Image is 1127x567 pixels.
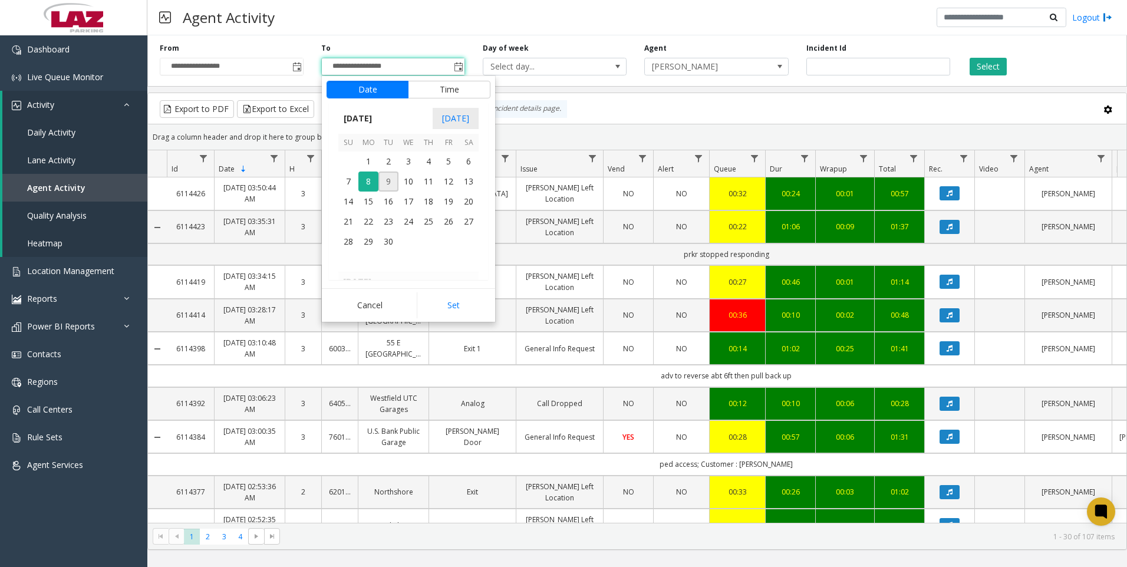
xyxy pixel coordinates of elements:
a: NO [661,343,702,354]
button: Date tab [327,81,408,98]
a: [PERSON_NAME] [1032,520,1105,531]
td: Thursday, September 18, 2025 [418,192,439,212]
span: 17 [398,192,418,212]
span: 1 [358,151,378,172]
a: 3 [292,309,314,321]
div: 01:14 [882,276,917,288]
a: [DATE] 03:50:44 AM [222,182,278,205]
a: Alert Filter Menu [691,150,707,166]
a: NO [611,276,646,288]
img: 'icon' [12,267,21,276]
a: NO [611,309,646,321]
a: Call Dropped [523,398,596,409]
a: Quality Analysis [2,202,147,229]
a: Wrapup Filter Menu [856,150,872,166]
img: 'icon' [12,461,21,470]
td: Friday, September 5, 2025 [439,151,459,172]
a: 00:10 [773,309,808,321]
span: 23 [378,212,398,232]
a: 3 [292,343,314,354]
td: Sunday, September 14, 2025 [338,192,358,212]
td: Sunday, September 21, 2025 [338,212,358,232]
span: [PERSON_NAME] [645,58,759,75]
a: [PERSON_NAME] [1032,431,1105,443]
td: Monday, September 1, 2025 [358,151,378,172]
a: 00:06 [823,431,867,443]
button: Export to PDF [160,100,234,118]
div: 00:48 [882,309,917,321]
span: Contacts [27,348,61,360]
a: Lane Activity [2,146,147,174]
a: 01:31 [882,431,917,443]
img: 'icon' [12,406,21,415]
a: 00:33 [717,486,758,497]
a: [PERSON_NAME] Left Location [523,514,596,536]
span: 2 [378,151,398,172]
button: Select [970,58,1007,75]
img: 'icon' [12,378,21,387]
td: Monday, September 15, 2025 [358,192,378,212]
div: 00:09 [823,221,867,232]
span: 30 [378,232,398,252]
a: H Filter Menu [303,150,319,166]
a: 00:24 [773,188,808,199]
span: Quality Analysis [27,210,87,221]
span: Page 3 [216,529,232,545]
a: 6114398 [174,343,207,354]
span: 7 [338,172,358,192]
a: Collapse Details [148,344,167,354]
a: 760140 [329,431,351,443]
span: 20 [459,192,479,212]
img: 'icon' [12,45,21,55]
span: [DATE] [338,110,377,127]
td: Monday, September 29, 2025 [358,232,378,252]
a: Dur Filter Menu [797,150,813,166]
div: 00:32 [717,520,758,531]
span: Heatmap [27,238,62,249]
span: NO [623,520,634,530]
div: 00:02 [823,309,867,321]
span: 9 [378,172,398,192]
a: Id Filter Menu [196,150,212,166]
label: Day of week [483,43,529,54]
a: NO [611,221,646,232]
img: 'icon' [12,322,21,332]
span: Dashboard [27,44,70,55]
a: 00:57 [882,520,917,531]
a: 00:25 [823,343,867,354]
a: 3 [292,276,314,288]
a: 2 [292,520,314,531]
a: Exit [436,486,509,497]
a: 00:26 [773,486,808,497]
a: 00:10 [773,398,808,409]
a: 6114392 [174,398,207,409]
a: 01:06 [773,221,808,232]
span: 12 [439,172,459,192]
span: Toggle popup [290,58,303,75]
div: 00:46 [773,276,808,288]
a: 620164 [329,486,351,497]
a: 6114373 [174,520,207,531]
div: 00:57 [773,431,808,443]
span: NO [623,398,634,408]
span: Page 2 [200,529,216,545]
span: 4 [418,151,439,172]
label: To [321,43,331,54]
span: Go to the next page [248,528,264,545]
a: Northshore [365,520,421,531]
span: Page 4 [232,529,248,545]
a: NO [661,276,702,288]
span: 8 [358,172,378,192]
td: Thursday, September 4, 2025 [418,151,439,172]
a: 00:36 [717,309,758,321]
span: 13 [459,172,479,192]
a: NO [611,398,646,409]
span: NO [623,487,634,497]
a: 00:01 [823,276,867,288]
div: 00:01 [823,520,867,531]
a: 640580 [329,398,351,409]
